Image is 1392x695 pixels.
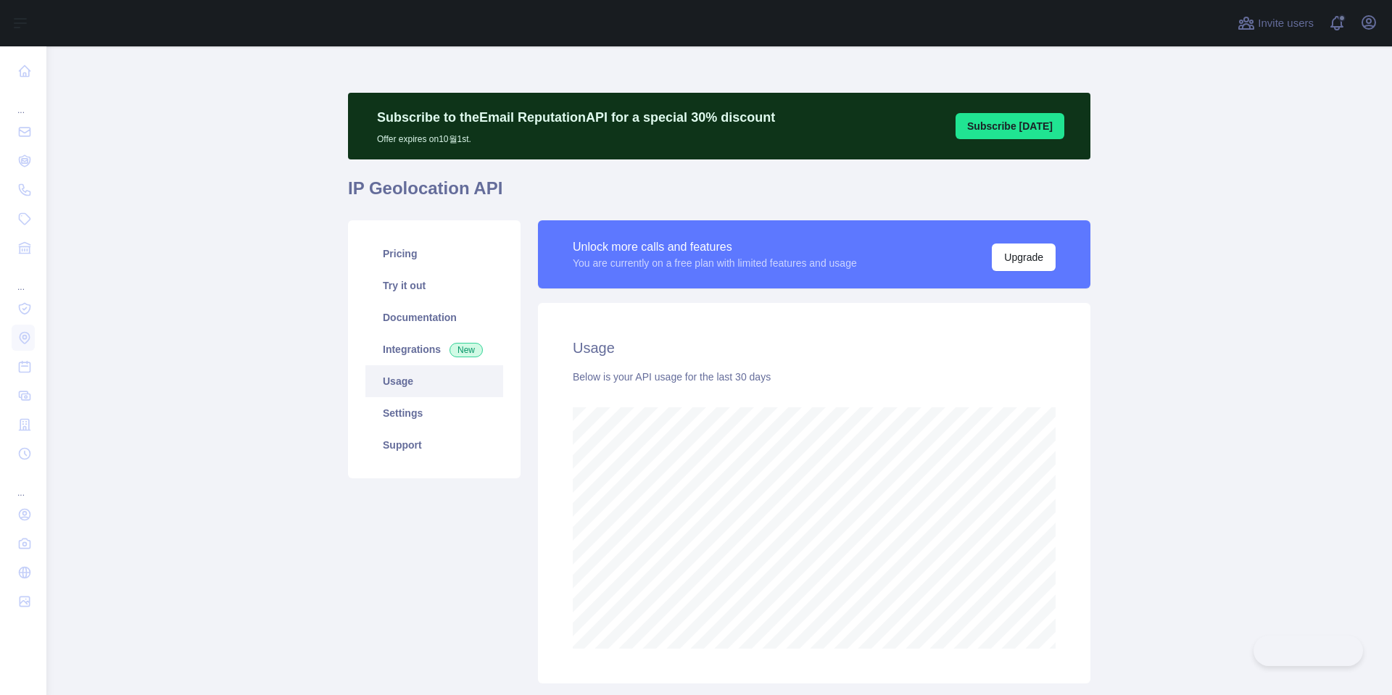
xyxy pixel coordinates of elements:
[449,343,483,357] span: New
[365,365,503,397] a: Usage
[573,256,857,270] div: You are currently on a free plan with limited features and usage
[1254,636,1363,666] iframe: Toggle Customer Support
[365,429,503,461] a: Support
[573,370,1056,384] div: Below is your API usage for the last 30 days
[1258,15,1314,32] span: Invite users
[12,87,35,116] div: ...
[956,113,1064,139] button: Subscribe [DATE]
[377,128,775,145] p: Offer expires on 10월 1st.
[348,177,1090,212] h1: IP Geolocation API
[365,270,503,301] a: Try it out
[377,107,775,128] p: Subscribe to the Email Reputation API for a special 30 % discount
[1235,12,1317,35] button: Invite users
[12,264,35,293] div: ...
[365,397,503,429] a: Settings
[365,333,503,365] a: Integrations New
[573,338,1056,358] h2: Usage
[365,301,503,333] a: Documentation
[573,238,857,256] div: Unlock more calls and features
[12,470,35,499] div: ...
[365,238,503,270] a: Pricing
[992,244,1056,271] button: Upgrade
